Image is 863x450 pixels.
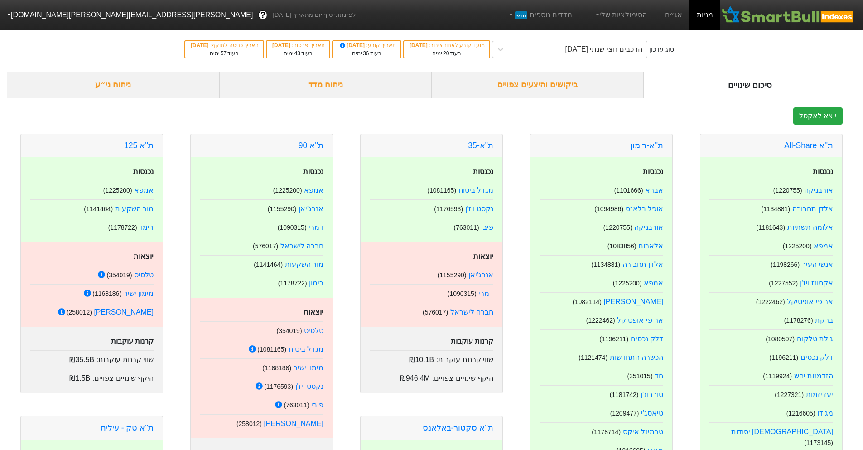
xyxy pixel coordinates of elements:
[603,298,663,305] a: [PERSON_NAME]
[280,242,323,250] a: חברה לישראל
[236,420,262,427] small: ( 258012 )
[614,187,643,194] small: ( 1101666 )
[84,205,113,213] small: ( 1141464 )
[610,410,639,417] small: ( 1209477 )
[108,224,137,231] small: ( 1178722 )
[190,41,259,49] div: תאריך כניסה לתוקף :
[579,354,607,361] small: ( 1121474 )
[268,205,297,213] small: ( 1155290 )
[610,353,663,361] a: הכשרה התחדשות
[622,261,663,268] a: אלדן תחבורה
[787,298,833,305] a: אר פי אופטיקל
[468,271,493,279] a: אנרג'יאן
[124,141,154,150] a: ת''א 125
[299,141,323,150] a: ת''א 90
[30,350,154,365] div: שווי קרנות עוקבות :
[124,290,154,297] a: מימון ישיר
[260,9,265,21] span: ?
[294,364,323,372] a: מימון ישיר
[272,42,292,48] span: [DATE]
[450,308,493,316] a: חברה לישראל
[254,261,283,268] small: ( 1141464 )
[448,290,477,297] small: ( 1090315 )
[786,410,815,417] small: ( 1216605 )
[641,391,663,398] a: טורבוג'ן
[468,141,493,150] a: ת"א-35
[139,223,154,231] a: רימון
[613,280,642,287] small: ( 1225200 )
[438,271,467,279] small: ( 1155290 )
[814,242,833,250] a: אמפא
[423,309,448,316] small: ( 576017 )
[284,402,309,409] small: ( 763011 )
[806,391,833,398] a: יעז יזמות
[253,242,278,250] small: ( 576017 )
[763,373,792,380] small: ( 1119924 )
[453,224,479,231] small: ( 763011 )
[607,242,636,250] small: ( 1083856 )
[792,205,833,213] a: אלדן תחבורה
[783,242,812,250] small: ( 1225200 )
[761,205,790,213] small: ( 1134881 )
[603,224,632,231] small: ( 1220755 )
[304,327,323,334] a: טלסיס
[731,428,833,435] a: [DEMOGRAPHIC_DATA] יסודות
[423,423,493,432] a: ת''א סקטור-באלאנס
[190,49,259,58] div: בעוד ימים
[370,350,493,365] div: שווי קרנות עוקבות :
[793,107,843,125] button: ייצא לאקסל
[802,261,833,268] a: אנשי העיר
[443,50,449,57] span: 20
[338,42,366,48] span: [DATE]
[627,373,652,380] small: ( 351015 )
[630,141,663,150] a: ת''א-רימון
[804,439,833,446] small: ( 1173145 )
[478,290,493,297] a: דמרי
[337,41,396,49] div: תאריך קובע :
[610,391,639,398] small: ( 1181742 )
[773,187,802,194] small: ( 1220755 )
[631,335,663,343] a: דלק נכסים
[649,45,674,54] div: סוג עדכון
[370,369,493,384] div: היקף שינויים צפויים :
[756,224,785,231] small: ( 1181643 )
[592,428,621,435] small: ( 1178714 )
[645,186,663,194] a: אברא
[409,356,434,363] span: ₪10.1B
[775,391,804,398] small: ( 1227321 )
[458,186,493,194] a: מגדל ביטוח
[634,223,663,231] a: אורבניקה
[641,409,663,417] a: טיאסג'י
[278,224,307,231] small: ( 1090315 )
[410,42,429,48] span: [DATE]
[264,420,323,427] a: [PERSON_NAME]
[794,372,833,380] a: הזדמנות יהש
[756,298,785,305] small: ( 1222462 )
[134,186,154,194] a: אמפא
[771,261,800,268] small: ( 1198266 )
[309,223,323,231] a: דמרי
[101,423,154,432] a: ת''א טק - עילית
[409,49,485,58] div: בעוד ימים
[817,409,833,417] a: מגידו
[473,168,493,175] strong: נכנסות
[643,168,663,175] strong: נכנסות
[644,72,856,98] div: סיכום שינויים
[304,186,323,194] a: אמפא
[769,354,798,361] small: ( 1196211 )
[337,49,396,58] div: בעוד ימים
[481,223,493,231] a: פיבי
[769,280,798,287] small: ( 1227552 )
[797,335,833,343] a: גילת טלקום
[7,72,219,98] div: ניתוח ני״ע
[815,316,833,324] a: ברקת
[504,6,576,24] a: מדדים נוספיםחדש
[264,383,293,390] small: ( 1176593 )
[787,223,833,231] a: אלומה תשתיות
[427,187,456,194] small: ( 1081165 )
[133,168,154,175] strong: נכנסות
[813,168,833,175] strong: נכנסות
[626,205,663,213] a: אופל בלאנס
[451,337,493,345] strong: קרנות עוקבות
[591,261,620,268] small: ( 1134881 )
